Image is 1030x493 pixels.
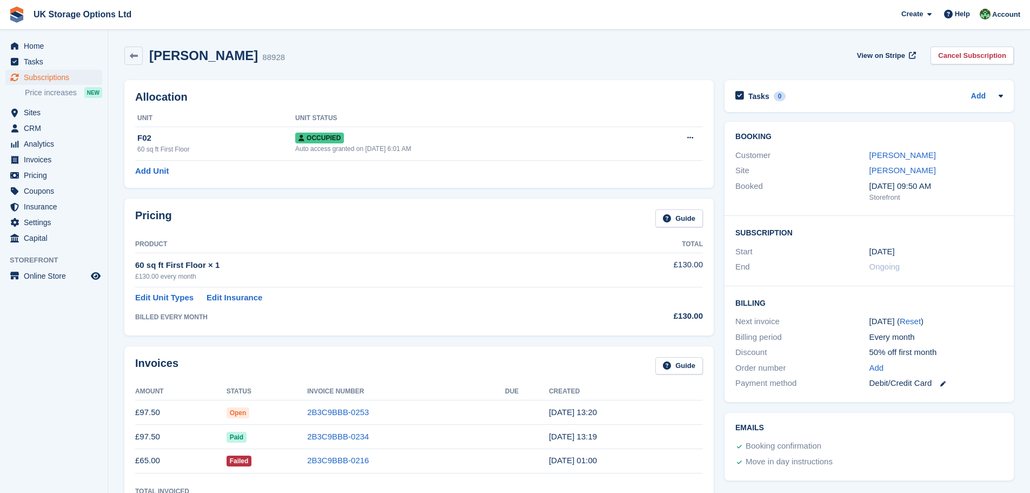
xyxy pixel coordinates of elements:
th: Created [549,383,703,400]
a: menu [5,136,102,152]
a: menu [5,199,102,214]
th: Due [505,383,549,400]
div: 88928 [262,51,285,64]
span: Home [24,38,89,54]
span: Invoices [24,152,89,167]
a: [PERSON_NAME] [869,150,936,160]
h2: Booking [735,133,1003,141]
a: 2B3C9BBB-0234 [307,432,369,441]
time: 2025-06-05 00:00:31 UTC [549,456,597,465]
h2: Billing [735,297,1003,308]
div: Customer [735,149,869,162]
th: Product [135,236,596,253]
a: menu [5,152,102,167]
a: Add [869,362,884,374]
h2: Tasks [748,91,769,101]
img: stora-icon-8386f47178a22dfd0bd8f6a31ec36ba5ce8667c1dd55bd0f319d3a0aa187defe.svg [9,6,25,23]
td: £97.50 [135,400,227,425]
a: menu [5,215,102,230]
div: BILLED EVERY MONTH [135,312,596,322]
time: 2025-07-04 12:19:41 UTC [549,432,597,441]
h2: Emails [735,424,1003,432]
div: F02 [137,132,295,144]
a: menu [5,38,102,54]
a: 2B3C9BBB-0253 [307,407,369,417]
div: End [735,261,869,273]
div: NEW [84,87,102,98]
a: Guide [655,209,703,227]
h2: Subscription [735,227,1003,238]
a: Reset [900,317,921,326]
a: Cancel Subscription [931,47,1014,64]
a: menu [5,183,102,199]
h2: Pricing [135,209,172,227]
div: Booked [735,180,869,203]
div: Site [735,165,869,177]
span: Subscriptions [24,70,89,85]
div: Discount [735,346,869,359]
a: View on Stripe [853,47,918,64]
span: View on Stripe [857,50,905,61]
img: Andrew Smith [980,9,991,19]
div: [DATE] ( ) [869,315,1003,328]
div: Start [735,246,869,258]
time: 2025-06-05 00:00:00 UTC [869,246,895,258]
span: Storefront [10,255,108,266]
div: 0 [774,91,786,101]
th: Total [596,236,703,253]
div: Order number [735,362,869,374]
a: [PERSON_NAME] [869,166,936,175]
div: Storefront [869,192,1003,203]
div: 50% off first month [869,346,1003,359]
th: Amount [135,383,227,400]
a: Price increases NEW [25,87,102,98]
th: Unit Status [295,110,636,127]
div: Payment method [735,377,869,390]
a: menu [5,105,102,120]
h2: [PERSON_NAME] [149,48,258,63]
span: Analytics [24,136,89,152]
time: 2025-08-04 12:20:21 UTC [549,407,597,417]
a: menu [5,121,102,136]
th: Unit [135,110,295,127]
span: Open [227,407,250,418]
td: £130.00 [596,253,703,287]
span: Occupied [295,133,344,143]
div: Billing period [735,331,869,344]
a: menu [5,168,102,183]
a: menu [5,70,102,85]
div: Move in day instructions [746,456,833,469]
a: 2B3C9BBB-0216 [307,456,369,465]
a: Preview store [89,269,102,282]
span: Coupons [24,183,89,199]
span: Price increases [25,88,77,98]
span: Ongoing [869,262,900,271]
div: £130.00 every month [135,272,596,281]
span: Sites [24,105,89,120]
span: Account [992,9,1020,20]
div: Next invoice [735,315,869,328]
div: [DATE] 09:50 AM [869,180,1003,193]
div: Auto access granted on [DATE] 6:01 AM [295,144,636,154]
span: Online Store [24,268,89,284]
div: Booking confirmation [746,440,821,453]
a: Add Unit [135,165,169,178]
a: UK Storage Options Ltd [29,5,136,23]
a: Guide [655,357,703,375]
a: menu [5,268,102,284]
td: £97.50 [135,425,227,449]
span: Help [955,9,970,19]
th: Status [227,383,308,400]
span: CRM [24,121,89,136]
span: Settings [24,215,89,230]
a: menu [5,54,102,69]
span: Tasks [24,54,89,69]
div: £130.00 [596,310,703,323]
a: Edit Unit Types [135,292,194,304]
div: Every month [869,331,1003,344]
div: 60 sq ft First Floor × 1 [135,259,596,272]
th: Invoice Number [307,383,505,400]
span: Create [901,9,923,19]
a: menu [5,231,102,246]
span: Pricing [24,168,89,183]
